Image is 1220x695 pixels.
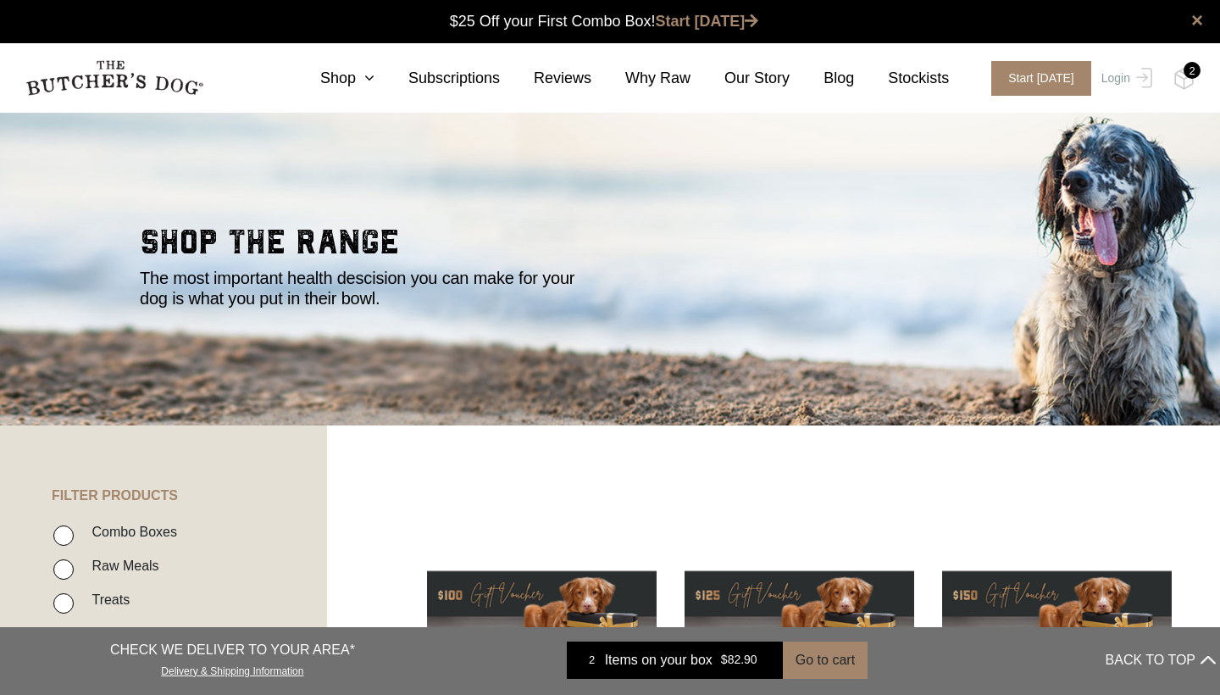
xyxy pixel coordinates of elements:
a: Start [DATE] [656,13,759,30]
label: Treats [83,588,130,611]
p: CHECK WE DELIVER TO YOUR AREA* [110,640,355,660]
label: Apothecary [83,622,160,645]
a: Blog [790,67,854,90]
a: Start [DATE] [974,61,1097,96]
a: 2 Items on your box $82.90 [567,642,783,679]
a: Reviews [500,67,591,90]
p: The most important health descision you can make for your dog is what you put in their bowl. [140,268,589,309]
bdi: 82.90 [721,653,757,667]
div: 2 [1184,62,1201,79]
span: Items on your box [605,650,713,670]
label: Combo Boxes [83,520,177,543]
a: Our Story [690,67,790,90]
button: Go to cart [783,642,868,679]
a: Shop [286,67,374,90]
button: BACK TO TOP [1106,640,1216,681]
a: Subscriptions [374,67,500,90]
img: TBD_Cart-Full.png [1173,68,1195,90]
a: Delivery & Shipping Information [161,661,303,677]
label: Raw Meals [83,554,158,577]
span: Start [DATE] [991,61,1091,96]
a: Stockists [854,67,949,90]
div: 2 [579,652,605,669]
span: $ [721,653,728,667]
a: Why Raw [591,67,690,90]
a: Login [1097,61,1152,96]
h2: shop the range [140,225,1080,268]
a: close [1191,10,1203,31]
